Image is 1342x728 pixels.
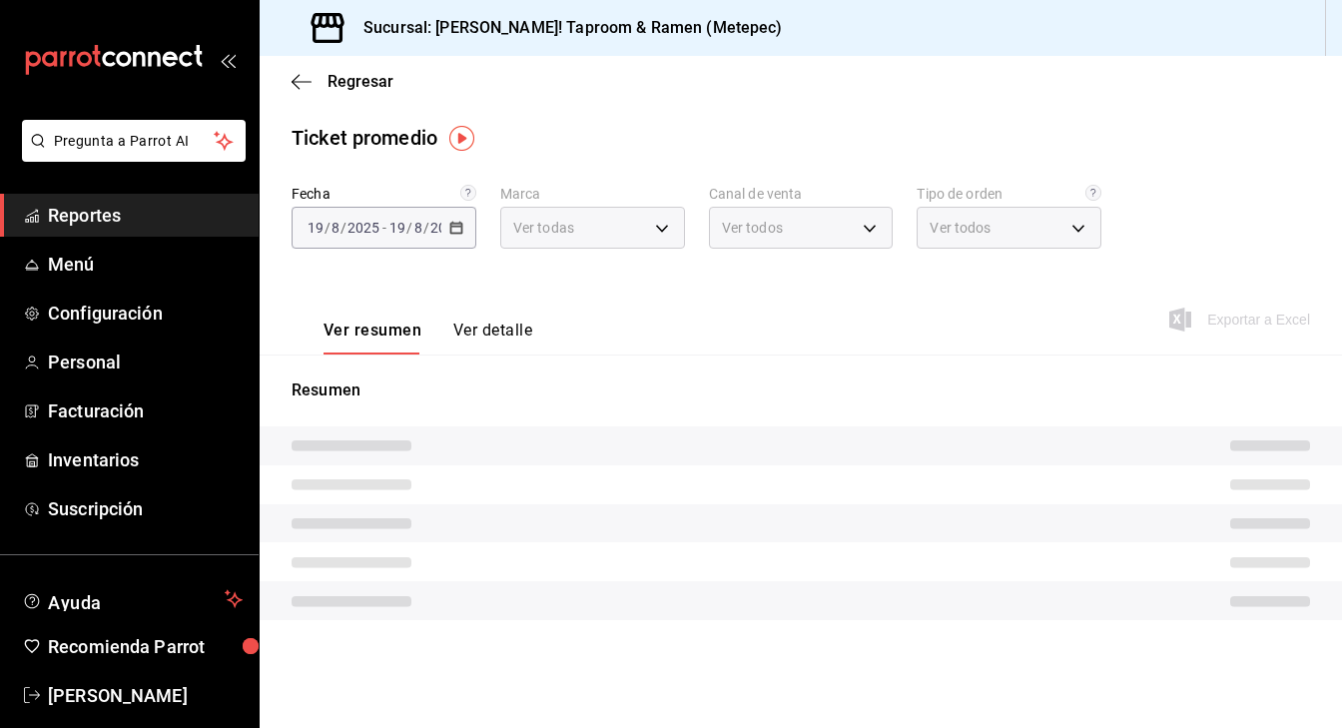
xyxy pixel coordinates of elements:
label: Marca [500,187,685,201]
button: Regresar [292,72,393,91]
svg: Todas las órdenes contabilizan 1 comensal a excepción de órdenes de mesa con comensales obligator... [1085,185,1101,201]
svg: Información delimitada a máximo 62 días. [460,185,476,201]
span: / [340,220,346,236]
button: Pregunta a Parrot AI [22,120,246,162]
button: Ver detalle [453,321,532,355]
span: Configuración [48,300,243,327]
span: Ver todas [513,218,574,238]
span: / [423,220,429,236]
a: Pregunta a Parrot AI [14,145,246,166]
span: [PERSON_NAME] [48,682,243,709]
span: Regresar [328,72,393,91]
span: Facturación [48,397,243,424]
input: -- [413,220,423,236]
input: -- [388,220,406,236]
button: open_drawer_menu [220,52,236,68]
span: / [406,220,412,236]
span: Reportes [48,202,243,229]
span: Ver todos [722,218,783,238]
span: Inventarios [48,446,243,473]
input: -- [307,220,325,236]
span: / [325,220,331,236]
div: navigation tabs [324,321,532,355]
label: Fecha [292,187,476,201]
h3: Sucursal: [PERSON_NAME]! Taproom & Ramen (Metepec) [347,16,783,40]
span: - [382,220,386,236]
span: Pregunta a Parrot AI [54,131,215,152]
span: Menú [48,251,243,278]
input: ---- [346,220,380,236]
span: Recomienda Parrot [48,633,243,660]
p: Resumen [292,378,1310,402]
span: Ayuda [48,587,217,611]
button: Ver resumen [324,321,421,355]
span: Personal [48,349,243,375]
input: ---- [429,220,463,236]
input: -- [331,220,340,236]
span: Suscripción [48,495,243,522]
label: Canal de venta [709,187,894,201]
div: Ticket promedio [292,123,437,153]
span: Ver todos [930,218,991,238]
label: Tipo de orden [917,187,1101,201]
img: Tooltip marker [449,126,474,151]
